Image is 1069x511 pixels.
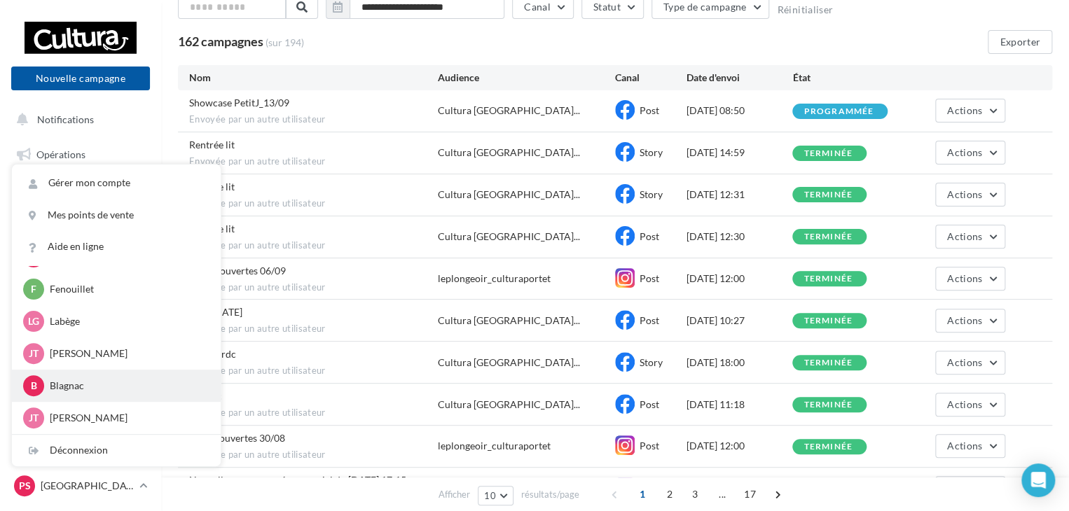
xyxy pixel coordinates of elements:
[686,314,792,328] div: [DATE] 10:27
[935,183,1005,206] button: Actions
[640,104,659,116] span: Post
[686,439,792,453] div: [DATE] 12:00
[50,346,204,360] p: [PERSON_NAME]
[686,104,792,118] div: [DATE] 08:50
[28,314,39,328] span: Lg
[686,230,792,244] div: [DATE] 12:30
[686,146,792,160] div: [DATE] 14:59
[935,141,1005,164] button: Actions
[189,239,438,252] span: Envoyée par un autre utilisateur
[684,483,706,505] span: 3
[947,104,982,116] span: Actions
[12,199,221,231] a: Mes points de vente
[777,4,833,15] button: Réinitialiser
[29,346,39,360] span: JT
[947,188,982,200] span: Actions
[12,435,221,466] div: Déconnexion
[189,474,406,486] span: Nouvelle campagne réseau social du 21-08-2025 17:15
[804,274,853,283] div: terminée
[50,379,204,393] p: Blagnac
[615,71,686,85] div: Canal
[189,365,438,377] span: Envoyée par un autre utilisateur
[804,442,853,451] div: terminée
[189,197,438,210] span: Envoyée par un autre utilisateur
[50,314,204,328] p: Labège
[189,97,289,108] span: Showcase PetitJ_13/09
[189,155,438,168] span: Envoyée par un autre utilisateur
[189,432,285,444] span: portes ouvertes 30/08
[640,440,659,451] span: Post
[438,146,580,160] span: Cultura [GEOGRAPHIC_DATA]...
[484,490,496,501] span: 10
[439,488,470,501] span: Afficher
[804,400,853,409] div: terminée
[438,104,580,118] span: Cultura [GEOGRAPHIC_DATA]...
[189,265,286,276] span: Portes ouvertes 06/09
[935,351,1005,374] button: Actions
[947,398,982,410] span: Actions
[8,105,147,134] button: Notifications
[1021,463,1055,497] div: Open Intercom Messenger
[19,479,31,493] span: Ps
[935,225,1005,248] button: Actions
[50,411,204,425] p: [PERSON_NAME]
[478,486,513,505] button: 10
[8,140,153,169] a: Opérations
[804,149,853,158] div: terminée
[658,483,681,505] span: 2
[41,479,134,493] p: [GEOGRAPHIC_DATA]
[804,316,853,325] div: terminée
[178,34,263,49] span: 162 campagnes
[640,272,659,284] span: Post
[189,407,438,419] span: Envoyée par un autre utilisateur
[804,190,853,199] div: terminée
[50,282,204,296] p: Fenouillet
[8,211,153,240] a: Campagnes
[438,71,615,85] div: Audience
[640,356,663,368] span: Story
[804,107,874,116] div: programmée
[36,148,85,160] span: Opérations
[438,188,580,202] span: Cultura [GEOGRAPHIC_DATA]...
[189,323,438,335] span: Envoyée par un autre utilisateur
[947,230,982,242] span: Actions
[189,71,438,85] div: Nom
[640,398,659,410] span: Post
[189,113,438,126] span: Envoyée par un autre utilisateur
[8,246,153,275] a: Médiathèque
[31,379,37,393] span: B
[947,272,982,284] span: Actions
[935,393,1005,416] button: Actions
[8,280,153,309] a: Calendrier
[8,174,153,204] a: Boîte de réception
[12,167,221,199] a: Gérer mon compte
[686,398,792,412] div: [DATE] 11:18
[438,230,580,244] span: Cultura [GEOGRAPHIC_DATA]...
[189,281,438,294] span: Envoyée par un autre utilisateur
[804,232,853,241] div: terminée
[438,314,580,328] span: Cultura [GEOGRAPHIC_DATA]...
[189,449,438,461] span: Envoyée par un autre utilisateur
[935,434,1005,458] button: Actions
[686,188,792,202] div: [DATE] 12:31
[11,472,150,499] a: Ps [GEOGRAPHIC_DATA]
[640,230,659,242] span: Post
[738,483,761,505] span: 17
[11,66,150,90] button: Nouvelle campagne
[29,411,39,425] span: JT
[438,272,551,286] div: leplongeoir_culturaportet
[947,356,982,368] span: Actions
[521,488,579,501] span: résultats/page
[935,267,1005,290] button: Actions
[189,139,235,150] span: Rentrée lit
[935,476,1005,500] button: Actions
[686,356,792,370] div: [DATE] 18:00
[37,113,94,125] span: Notifications
[935,99,1005,122] button: Actions
[438,398,580,412] span: Cultura [GEOGRAPHIC_DATA]...
[935,309,1005,332] button: Actions
[438,439,551,453] div: leplongeoir_culturaportet
[12,231,221,262] a: Aide en ligne
[947,314,982,326] span: Actions
[686,272,792,286] div: [DATE] 12:00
